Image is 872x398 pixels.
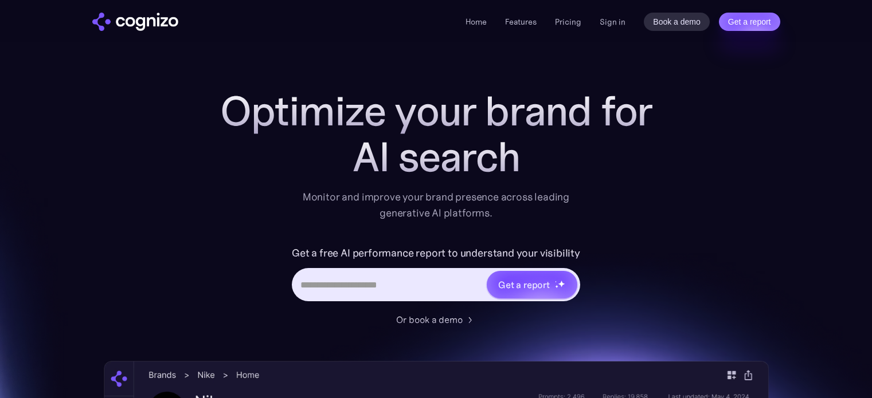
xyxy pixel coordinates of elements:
[292,244,580,307] form: Hero URL Input Form
[498,278,550,291] div: Get a report
[92,13,178,31] img: cognizo logo
[92,13,178,31] a: home
[719,13,780,31] a: Get a report
[558,280,565,287] img: star
[207,88,666,134] h1: Optimize your brand for
[396,313,463,326] div: Or book a demo
[555,285,559,289] img: star
[555,17,581,27] a: Pricing
[295,189,577,221] div: Monitor and improve your brand presence across leading generative AI platforms.
[396,313,476,326] a: Or book a demo
[505,17,537,27] a: Features
[292,244,580,262] label: Get a free AI performance report to understand your visibility
[207,134,666,180] div: AI search
[486,270,578,300] a: Get a reportstarstarstar
[644,13,710,31] a: Book a demo
[466,17,487,27] a: Home
[600,15,625,29] a: Sign in
[555,281,557,282] img: star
